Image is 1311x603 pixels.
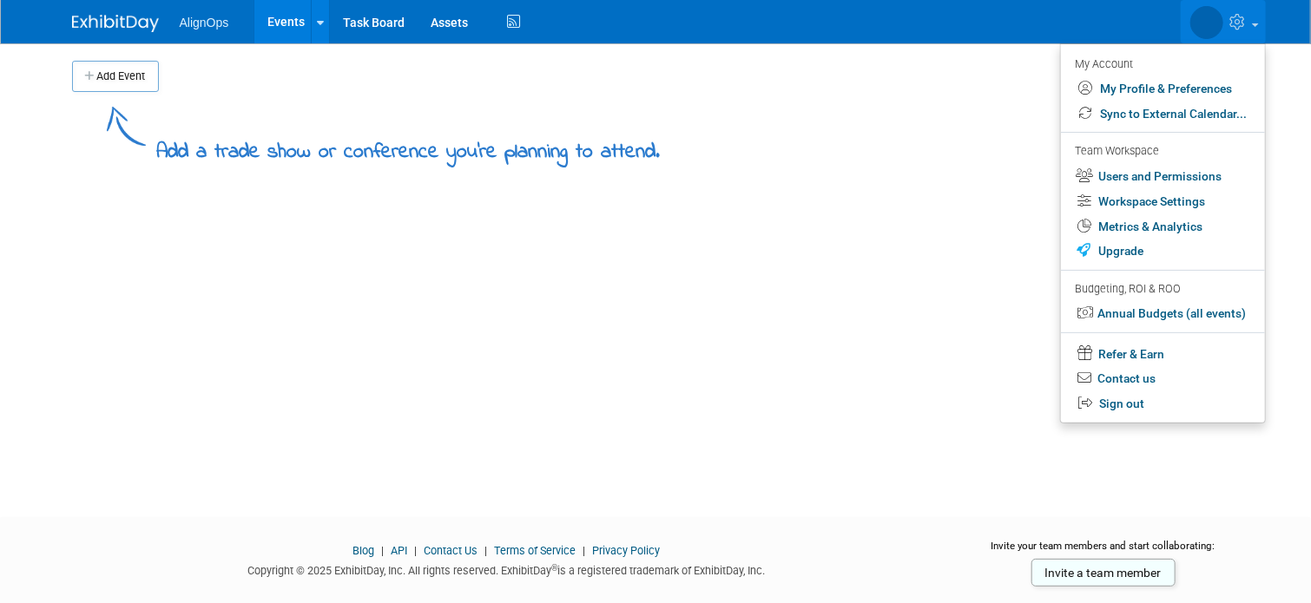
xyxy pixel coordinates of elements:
[551,563,557,573] sup: ®
[967,539,1240,565] div: Invite your team members and start collaborating:
[1076,53,1248,74] div: My Account
[352,544,374,557] a: Blog
[1061,301,1265,326] a: Annual Budgets (all events)
[424,544,478,557] a: Contact Us
[157,125,661,167] div: Add a trade show or conference you're planning to attend.
[1076,280,1248,298] div: Budgeting, ROI & ROO
[480,544,491,557] span: |
[1061,340,1265,367] a: Refer & Earn
[1061,164,1265,189] a: Users and Permissions
[1061,391,1265,416] a: Sign out
[180,16,229,29] span: AlignOps
[1061,366,1265,391] a: Contact us
[391,544,407,557] a: API
[1061,239,1265,264] a: Upgrade
[72,61,159,92] button: Add Event
[1076,142,1248,161] div: Team Workspace
[592,544,660,557] a: Privacy Policy
[578,544,590,557] span: |
[494,544,576,557] a: Terms of Service
[1061,189,1265,214] a: Workspace Settings
[72,15,159,32] img: ExhibitDay
[410,544,421,557] span: |
[1061,76,1265,102] a: My Profile & Preferences
[377,544,388,557] span: |
[1061,214,1265,239] a: Metrics & Analytics
[1190,6,1223,39] img: Bret Barben
[1061,102,1265,127] a: Sync to External Calendar...
[1031,559,1176,587] a: Invite a team member
[72,559,941,579] div: Copyright © 2025 ExhibitDay, Inc. All rights reserved. ExhibitDay is a registered trademark of Ex...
